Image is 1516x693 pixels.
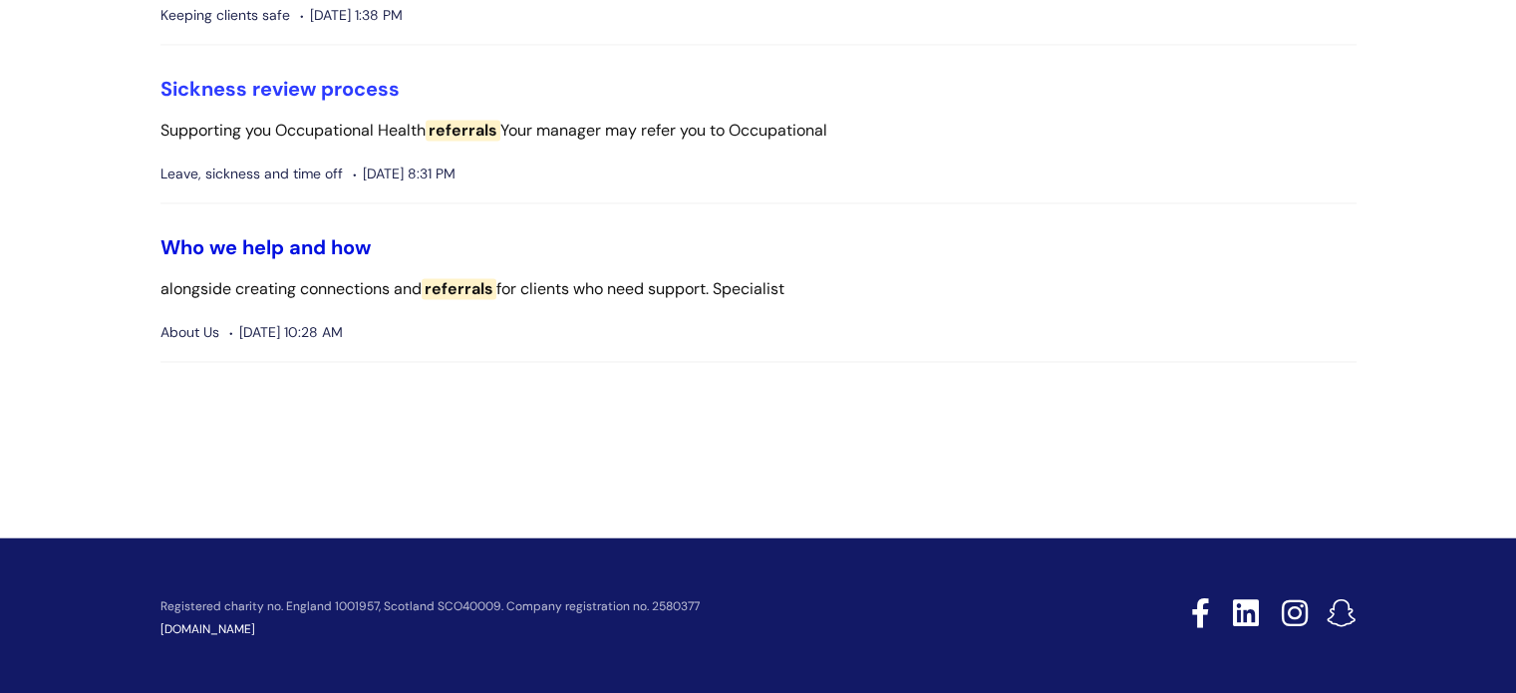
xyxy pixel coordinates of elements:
p: alongside creating connections and for clients who need support. Specialist [160,275,1357,304]
span: referrals [426,120,500,141]
a: Sickness review process [160,76,400,102]
span: About Us [160,320,219,345]
span: referrals [422,278,496,299]
span: [DATE] 1:38 PM [300,3,403,28]
span: [DATE] 10:28 AM [229,320,343,345]
p: Supporting you Occupational Health Your manager may refer you to Occupational [160,117,1357,146]
span: Keeping clients safe [160,3,290,28]
p: Registered charity no. England 1001957, Scotland SCO40009. Company registration no. 2580377 [160,599,1050,612]
a: Who we help and how [160,234,371,260]
a: [DOMAIN_NAME] [160,620,255,636]
span: [DATE] 8:31 PM [353,162,455,186]
span: Leave, sickness and time off [160,162,343,186]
